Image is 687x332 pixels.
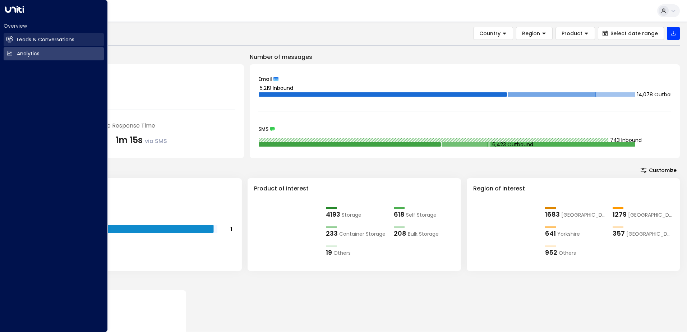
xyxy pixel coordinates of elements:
button: Customize [637,165,680,175]
tspan: 743 Inbound [610,137,642,144]
div: 1m 15s [116,134,167,147]
h3: Region of Interest [473,184,673,193]
div: 618Self Storage [394,209,455,219]
p: Conversion Metrics [29,278,680,287]
h3: Product of Interest [254,184,454,193]
div: 1683London [545,209,606,219]
p: Engagement Metrics [29,53,244,61]
div: [PERSON_NAME] Average Response Time [37,121,235,130]
tspan: 5,219 Inbound [260,84,293,92]
span: Shropshire [626,230,673,238]
tspan: 1 [230,225,232,233]
div: 357Shropshire [613,229,673,238]
span: Product [562,30,582,37]
div: 1279Birmingham [613,209,673,219]
div: 618 [394,209,405,219]
h2: Leads & Conversations [17,36,74,43]
div: 641 [545,229,556,238]
div: 1683 [545,209,560,219]
div: 1279 [613,209,627,219]
tspan: 6,423 Outbound [492,141,533,148]
button: Country [473,27,513,40]
button: Select date range [598,27,664,40]
button: Product [555,27,595,40]
div: 641Yorkshire [545,229,606,238]
div: 19 [326,248,332,257]
p: Number of messages [250,53,680,61]
h3: Range of Team Size [35,184,235,193]
span: Birmingham [628,211,673,219]
div: 208Bulk Storage [394,229,455,238]
span: Others [333,249,351,257]
span: via SMS [145,137,167,145]
div: 952 [545,248,557,257]
div: 233Container Storage [326,229,387,238]
h2: Analytics [17,50,40,57]
span: Yorkshire [557,230,580,238]
div: 357 [613,229,625,238]
a: Analytics [4,47,104,60]
span: Country [479,30,501,37]
div: SMS [258,126,671,132]
span: Bulk Storage [408,230,439,238]
h2: Overview [4,22,104,29]
div: 4193Storage [326,209,387,219]
div: 208 [394,229,406,238]
span: Email [258,77,272,82]
span: Region [522,30,540,37]
span: Select date range [610,31,658,36]
div: 4193 [326,209,340,219]
div: 19Others [326,248,387,257]
div: Number of Inquiries [37,73,235,82]
a: Leads & Conversations [4,33,104,46]
tspan: 14,078 Outbound [637,91,680,98]
span: London [561,211,606,219]
div: 952Others [545,248,606,257]
span: Container Storage [339,230,386,238]
span: Storage [342,211,361,219]
span: Others [559,249,576,257]
div: 233 [326,229,338,238]
button: Region [516,27,553,40]
span: Self Storage [406,211,437,219]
